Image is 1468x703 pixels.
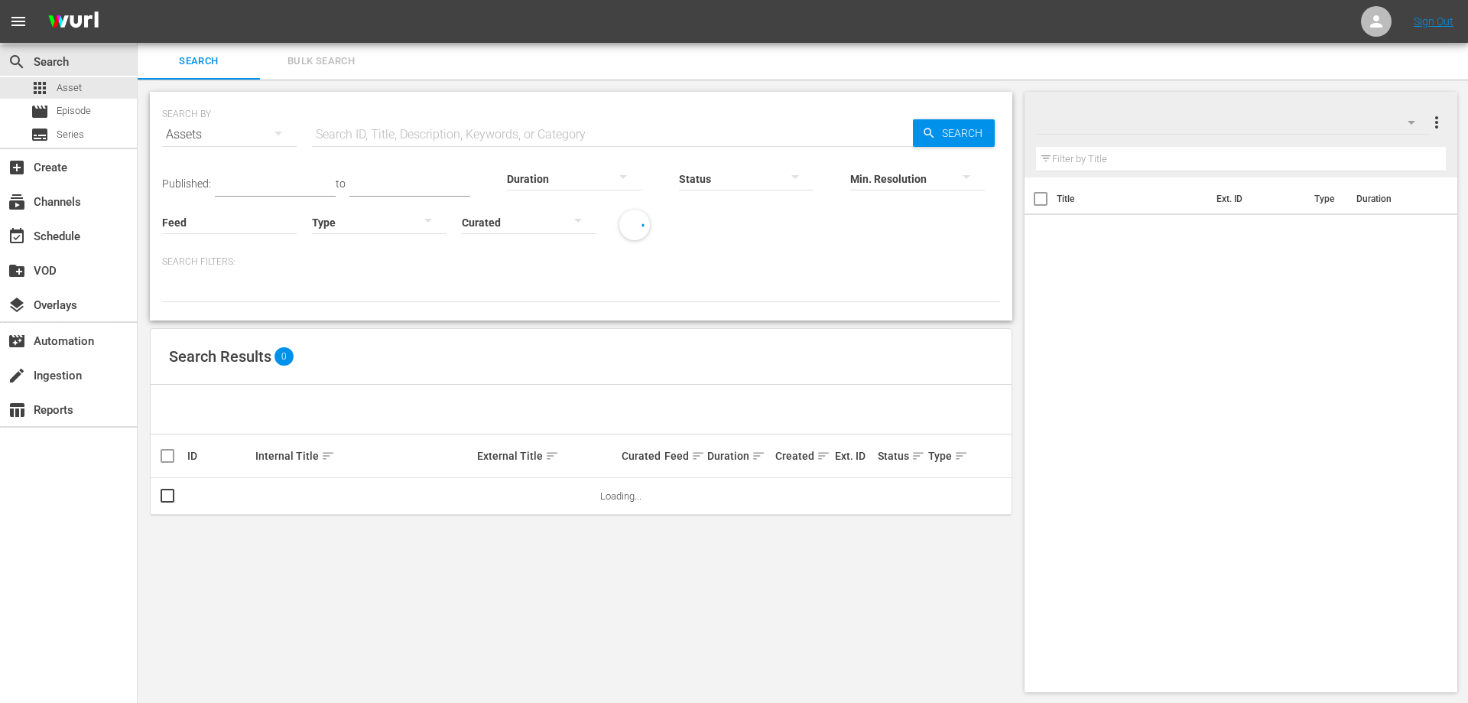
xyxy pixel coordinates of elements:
[147,53,251,70] span: Search
[878,447,924,465] div: Status
[8,332,26,350] span: Automation
[57,127,84,142] span: Series
[1427,113,1446,132] span: more_vert
[913,119,995,147] button: Search
[31,125,49,144] span: Series
[57,80,82,96] span: Asset
[954,449,968,463] span: sort
[1207,177,1305,220] th: Ext. ID
[321,449,335,463] span: sort
[622,450,660,462] div: Curated
[664,447,703,465] div: Feed
[8,366,26,385] span: Ingestion
[835,450,873,462] div: Ext. ID
[928,447,958,465] div: Type
[817,449,830,463] span: sort
[274,347,294,366] span: 0
[911,449,925,463] span: sort
[8,401,26,419] span: Reports
[775,447,830,465] div: Created
[336,177,346,190] span: to
[1057,177,1207,220] th: Title
[545,449,559,463] span: sort
[1414,15,1453,28] a: Sign Out
[269,53,373,70] span: Bulk Search
[1305,177,1347,220] th: Type
[31,103,49,121] span: Episode
[1347,177,1439,220] th: Duration
[8,296,26,314] span: Overlays
[9,12,28,31] span: menu
[8,262,26,280] span: VOD
[162,255,1000,269] p: Search Filters:
[936,119,995,147] span: Search
[37,4,110,40] img: ans4CAIJ8jUAAAAAAAAAAAAAAAAAAAAAAAAgQb4GAAAAAAAAAAAAAAAAAAAAAAAAJMjXAAAAAAAAAAAAAAAAAAAAAAAAgAT5G...
[752,449,765,463] span: sort
[691,449,705,463] span: sort
[8,193,26,211] span: Channels
[8,53,26,71] span: Search
[600,490,641,502] span: Loading...
[162,177,211,190] span: Published:
[57,103,91,119] span: Episode
[31,79,49,97] span: Asset
[477,447,617,465] div: External Title
[8,227,26,246] span: Schedule
[707,447,771,465] div: Duration
[1427,104,1446,141] button: more_vert
[255,447,473,465] div: Internal Title
[187,450,251,462] div: ID
[169,347,271,366] span: Search Results
[162,113,297,156] div: Assets
[8,158,26,177] span: Create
